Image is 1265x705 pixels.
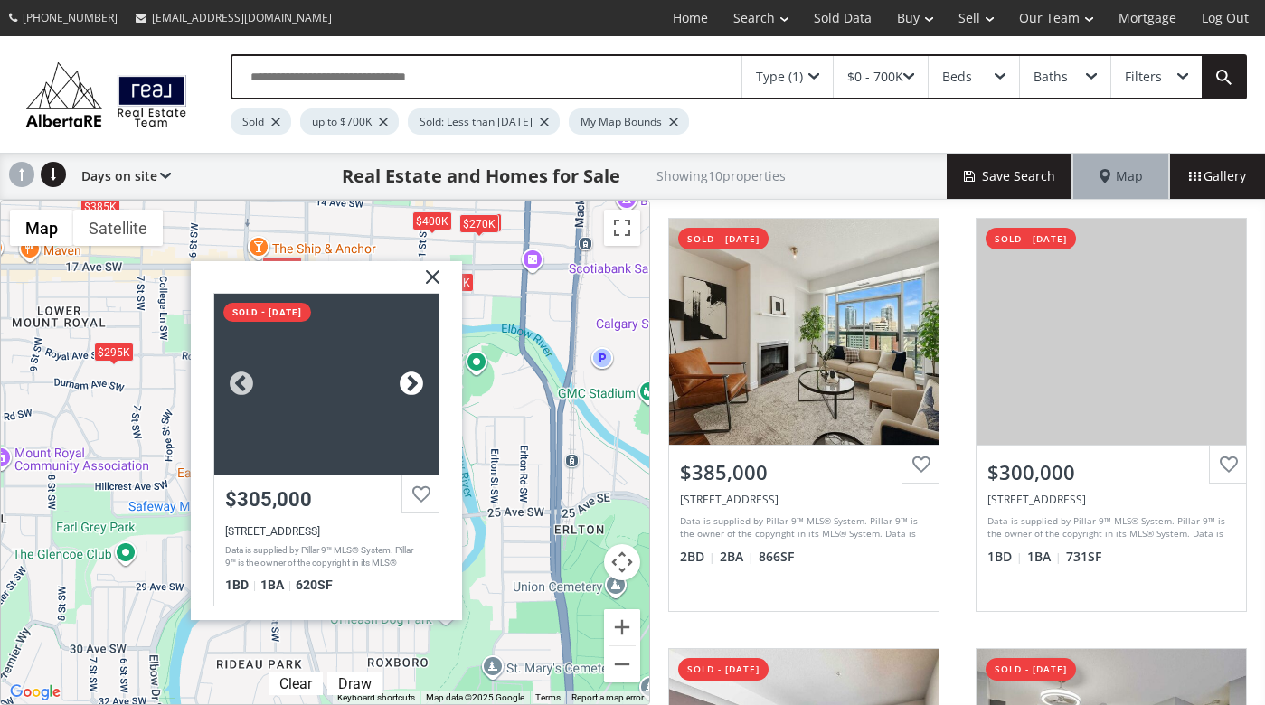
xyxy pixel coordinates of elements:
h2: Showing 10 properties [656,169,786,183]
span: 731 SF [1066,548,1101,566]
div: $270K [459,214,499,233]
a: sold - [DATE]$300,000[STREET_ADDRESS]Data is supplied by Pillar 9™ MLS® System. Pillar 9™ is the ... [958,200,1265,630]
div: 328 21 Avenue SW #402, Calgary, AB T2S 0G8 [225,525,428,538]
a: Report a map error [571,692,644,702]
button: Toggle fullscreen view [604,210,640,246]
span: Map data ©2025 Google [426,692,524,702]
img: x.svg [403,261,448,306]
div: $385K [80,196,120,215]
div: $176K [262,256,302,275]
div: Data is supplied by Pillar 9™ MLS® System. Pillar 9™ is the owner of the copyright in its MLS® Sy... [987,514,1231,541]
span: 866 SF [759,548,794,566]
div: $280K [462,213,502,232]
div: Click to draw. [327,675,382,692]
div: Map [1073,154,1169,199]
span: 2 BA [720,548,754,566]
img: Google [5,681,65,704]
span: Gallery [1189,167,1246,185]
a: Open this area in Google Maps (opens a new window) [5,681,65,704]
span: 620 SF [296,578,333,592]
div: Draw [334,675,376,692]
div: Clear [275,675,316,692]
div: My Map Bounds [569,108,689,135]
div: Beds [942,70,972,83]
a: [EMAIL_ADDRESS][DOMAIN_NAME] [127,1,341,34]
span: Map [1100,167,1143,185]
div: $400K [411,211,451,230]
button: Save Search [947,154,1073,199]
div: Gallery [1169,154,1265,199]
div: $295K [94,342,134,361]
div: 836 15 Avenue SW #1506, Calgary, AB T2R 1S2 [680,492,928,507]
div: View Photos & Details [739,323,869,341]
span: 1 BD [987,548,1023,566]
button: Keyboard shortcuts [337,691,415,704]
div: up to $700K [300,108,399,135]
div: Data is supplied by Pillar 9™ MLS® System. Pillar 9™ is the owner of the copyright in its MLS® Sy... [680,514,923,541]
span: 2 BD [680,548,715,566]
div: Data is supplied by Pillar 9™ MLS® System. Pillar 9™ is the owner of the copyright in its MLS® Sy... [225,544,423,571]
button: Zoom in [604,609,640,645]
div: 328 21 Avenue SW #402, Calgary, AB T2S 0G8 [214,294,439,475]
div: Filters [1125,70,1162,83]
button: Show satellite imagery [73,210,163,246]
img: Logo [18,58,194,131]
div: 315 24 Avenue SW #314, Calgary, AB T2S 3E7 [987,492,1235,507]
div: sold - [DATE] [223,303,311,322]
div: Baths [1034,70,1068,83]
button: Zoom out [604,646,640,682]
div: Click to clear. [269,675,323,692]
div: Days on site [72,154,171,199]
div: Sold [231,108,291,135]
span: [PHONE_NUMBER] [23,10,118,25]
div: $0 - 700K [847,70,903,83]
div: $385,000 [680,458,928,486]
a: sold - [DATE]$385,000[STREET_ADDRESS]Data is supplied by Pillar 9™ MLS® System. Pillar 9™ is the ... [650,200,958,630]
a: Terms [535,692,561,702]
div: $305,000 [225,488,428,511]
span: [EMAIL_ADDRESS][DOMAIN_NAME] [152,10,332,25]
span: 1 BA [260,578,291,592]
span: 1 BD [225,578,256,592]
div: $273K [434,272,474,291]
div: Type (1) [756,70,803,83]
button: Map camera controls [604,544,640,580]
div: View Photos & Details [1046,323,1176,341]
span: 1 BA [1027,548,1062,566]
div: Sold: Less than [DATE] [408,108,560,135]
button: Show street map [10,210,73,246]
div: $300,000 [987,458,1235,486]
a: sold - [DATE]$305,000[STREET_ADDRESS]Data is supplied by Pillar 9™ MLS® System. Pillar 9™ is the ... [213,293,439,606]
h1: Real Estate and Homes for Sale [342,164,620,189]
